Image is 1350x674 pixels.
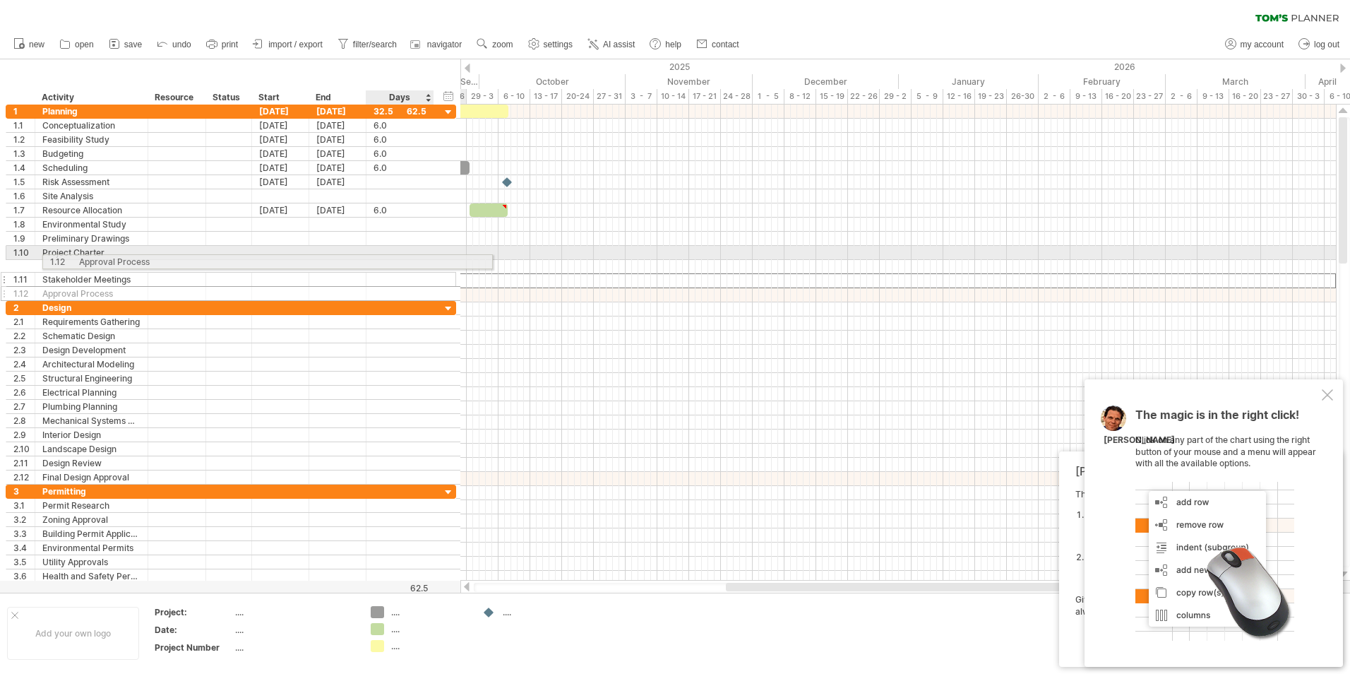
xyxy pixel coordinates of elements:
div: [DATE] [252,161,309,175]
div: Days [366,90,433,105]
a: contact [693,35,743,54]
div: 3.6 [13,569,35,583]
div: .... [391,640,468,652]
div: 23 - 27 [1261,89,1293,104]
div: Risk Assessment [42,175,141,189]
div: 10 - 14 [657,89,689,104]
div: 1.7 [13,203,35,217]
div: 1.10 [13,246,35,259]
div: 13 - 17 [530,89,562,104]
a: help [646,35,686,54]
div: 6.0 [374,203,426,217]
div: 5 - 9 [912,89,943,104]
div: [DATE] [252,203,309,217]
div: Environmental Study [42,218,141,231]
div: Feasibility Study [42,133,141,146]
span: save [124,40,142,49]
div: 2.11 [13,456,35,470]
div: 2.8 [13,414,35,427]
a: undo [153,35,196,54]
div: December 2025 [753,74,899,89]
div: [PERSON_NAME]'s AI-assistant [1075,464,1319,478]
div: [PERSON_NAME] [1104,434,1175,447]
span: undo [172,40,191,49]
span: The magic is in the right click! [1135,408,1299,429]
div: 32.5 [374,105,426,118]
div: .... [391,606,468,618]
div: Utility Approvals [42,555,141,569]
a: navigator [408,35,466,54]
div: Status [213,90,244,105]
div: [DATE] [252,105,309,118]
div: 2.4 [13,357,35,371]
span: import / export [268,40,323,49]
div: March 2026 [1166,74,1306,89]
div: 6.0 [374,133,426,146]
div: 2 - 6 [1166,89,1197,104]
div: 2.12 [13,471,35,484]
a: print [203,35,242,54]
div: Date: [155,624,232,636]
a: my account [1221,35,1288,54]
div: Preliminary Drawings [42,232,141,245]
div: 2.9 [13,428,35,442]
a: settings [525,35,577,54]
div: Requirements Gathering [42,315,141,329]
div: [DATE] [309,119,366,132]
span: log out [1314,40,1339,49]
div: 2.2 [13,329,35,343]
div: Final Design Approval [42,471,141,484]
div: [DATE] [309,147,366,160]
div: 2.7 [13,400,35,413]
div: 1.6 [13,189,35,203]
div: Permitting [42,485,141,498]
div: .... [391,623,468,635]
div: 16 - 20 [1102,89,1134,104]
div: 3.1 [13,499,35,512]
div: Design [42,301,141,314]
span: navigator [427,40,462,49]
div: Approval Process [42,287,141,300]
div: [DATE] [252,119,309,132]
div: .... [235,624,354,636]
div: 1.12 [13,287,35,300]
div: Site Analysis [42,189,141,203]
a: filter/search [334,35,401,54]
a: zoom [473,35,517,54]
a: open [56,35,98,54]
a: new [10,35,49,54]
div: Project Number [155,642,232,654]
span: settings [544,40,573,49]
div: [DATE] [309,133,366,146]
div: 3 - 7 [626,89,657,104]
div: 24 - 28 [721,89,753,104]
span: help [665,40,681,49]
a: save [105,35,146,54]
div: Electrical Planning [42,386,141,399]
a: log out [1295,35,1344,54]
div: [DATE] [252,133,309,146]
div: 9 - 13 [1197,89,1229,104]
div: Add your own logo [7,607,139,660]
span: AI assist [603,40,635,49]
div: 2 [13,301,35,314]
div: January 2026 [899,74,1039,89]
div: 12 - 16 [943,89,975,104]
div: 1.1 [13,119,35,132]
div: Click on any part of the chart using the right button of your mouse and a menu will appear with a... [1135,409,1319,641]
div: 15 - 19 [816,89,848,104]
div: 9 - 13 [1070,89,1102,104]
div: 1.2 [13,133,35,146]
span: my account [1241,40,1284,49]
div: 1.5 [13,175,35,189]
div: 6.0 [374,119,426,132]
div: 1.11 [13,273,35,286]
div: 2 - 6 [1039,89,1070,104]
div: 2.3 [13,343,35,357]
div: Schematic Design [42,329,141,343]
div: 20-24 [562,89,594,104]
div: [DATE] [309,105,366,118]
div: Budgeting [42,147,141,160]
div: Design Development [42,343,141,357]
div: Health and Safety Permits [42,569,141,583]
